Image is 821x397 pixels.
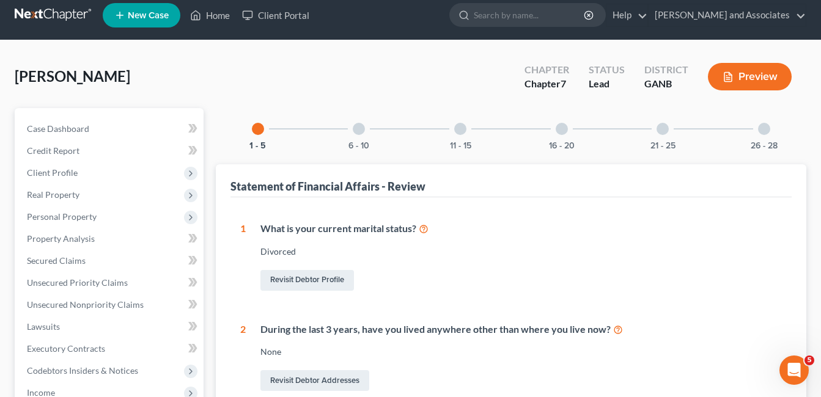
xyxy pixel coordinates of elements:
div: Statement of Financial Affairs - Review [230,179,425,194]
a: Credit Report [17,140,204,162]
span: [PERSON_NAME] [15,67,130,85]
a: Secured Claims [17,250,204,272]
iframe: Intercom live chat [779,355,809,385]
a: Property Analysis [17,228,204,250]
span: Real Property [27,189,79,200]
span: Codebtors Insiders & Notices [27,365,138,376]
a: Client Portal [236,4,315,26]
div: Chapter [525,63,569,77]
button: 21 - 25 [650,142,676,150]
div: District [644,63,688,77]
span: Unsecured Priority Claims [27,277,128,288]
button: Preview [708,63,792,90]
div: 2 [240,322,246,394]
div: Status [589,63,625,77]
a: Unsecured Nonpriority Claims [17,294,204,316]
span: Personal Property [27,211,97,222]
div: Lead [589,77,625,91]
div: Chapter [525,77,569,91]
button: 1 - 5 [249,142,266,150]
a: Case Dashboard [17,118,204,140]
span: 7 [561,78,566,89]
span: Secured Claims [27,255,86,266]
a: Unsecured Priority Claims [17,272,204,294]
a: Revisit Debtor Profile [260,270,354,291]
span: Executory Contracts [27,343,105,354]
span: Lawsuits [27,321,60,332]
button: 16 - 20 [549,142,575,150]
a: Home [184,4,236,26]
button: 26 - 28 [751,142,778,150]
a: Lawsuits [17,316,204,338]
a: Executory Contracts [17,338,204,360]
div: None [260,346,782,358]
div: Divorced [260,246,782,258]
a: [PERSON_NAME] and Associates [649,4,806,26]
span: New Case [128,11,169,20]
span: Unsecured Nonpriority Claims [27,299,144,310]
button: 11 - 15 [450,142,471,150]
div: 1 [240,222,246,293]
span: Credit Report [27,145,79,156]
div: What is your current marital status? [260,222,782,236]
input: Search by name... [474,4,586,26]
span: Property Analysis [27,233,95,244]
span: Client Profile [27,167,78,178]
span: 5 [804,355,814,365]
button: 6 - 10 [348,142,369,150]
div: During the last 3 years, have you lived anywhere other than where you live now? [260,322,782,337]
div: GANB [644,77,688,91]
span: Case Dashboard [27,123,89,134]
a: Revisit Debtor Addresses [260,370,369,391]
a: Help [606,4,647,26]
